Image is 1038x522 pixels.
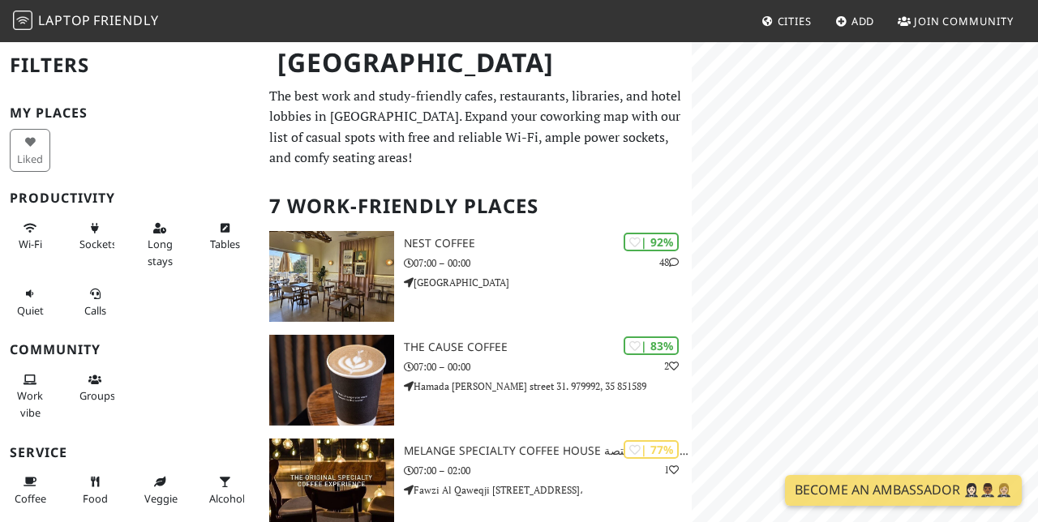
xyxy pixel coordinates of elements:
p: The best work and study-friendly cafes, restaurants, libraries, and hotel lobbies in [GEOGRAPHIC_... [269,86,682,169]
span: Alcohol [209,491,245,506]
button: Veggie [139,469,180,511]
a: The Cause Coffee | 83% 2 The Cause Coffee 07:00 – 00:00 Hamada [PERSON_NAME] street 31. 979992, 3... [259,335,692,426]
span: Join Community [914,14,1014,28]
img: The Cause Coffee [269,335,394,426]
p: [GEOGRAPHIC_DATA] [404,275,693,290]
h3: Service [10,445,250,460]
h1: [GEOGRAPHIC_DATA] [264,41,688,85]
p: 07:00 – 00:00 [404,255,693,271]
p: 07:00 – 02:00 [404,463,693,478]
p: Fawzi Al Qaweqji [STREET_ADDRESS]، [404,482,693,498]
button: Wi-Fi [10,215,50,258]
h2: Filters [10,41,250,90]
a: Cities [755,6,818,36]
span: Quiet [17,303,44,318]
p: 2 [664,358,679,374]
button: Sockets [75,215,115,258]
span: Power sockets [79,237,117,251]
span: Cities [778,14,812,28]
h2: 7 Work-Friendly Places [269,182,682,231]
span: Veggie [144,491,178,506]
button: Calls [75,280,115,323]
button: Quiet [10,280,50,323]
span: Video/audio calls [84,303,106,318]
button: Tables [204,215,245,258]
a: LaptopFriendly LaptopFriendly [13,7,159,36]
p: 48 [659,255,679,270]
h3: Productivity [10,190,250,206]
span: People working [17,388,43,419]
h3: Nest coffee [404,237,693,250]
div: | 92% [624,233,679,251]
span: Work-friendly tables [210,237,240,251]
div: | 83% [624,336,679,355]
span: Laptop [38,11,91,29]
a: Nest coffee | 92% 48 Nest coffee 07:00 – 00:00 [GEOGRAPHIC_DATA] [259,231,692,322]
h3: The Cause Coffee [404,340,693,354]
p: 1 [664,462,679,477]
span: Friendly [93,11,158,29]
button: Work vibe [10,366,50,426]
h3: Melange Specialty Coffee House ميلانج للقهوة المختصة [404,444,693,458]
button: Food [75,469,115,511]
span: Coffee [15,491,46,506]
button: Alcohol [204,469,245,511]
span: Food [83,491,108,506]
h3: Community [10,342,250,357]
h3: My Places [10,105,250,121]
a: Join Community [891,6,1020,36]
p: Hamada [PERSON_NAME] street 31. 979992, 35 851589 [404,379,693,394]
span: Group tables [79,388,115,403]
button: Long stays [139,215,180,274]
img: LaptopFriendly [13,11,32,30]
button: Coffee [10,469,50,511]
span: Add [851,14,875,28]
div: | 77% [624,440,679,459]
span: Long stays [148,237,173,267]
button: Groups [75,366,115,409]
img: Nest coffee [269,231,394,322]
span: Stable Wi-Fi [19,237,42,251]
p: 07:00 – 00:00 [404,359,693,374]
a: Become an Ambassador 🤵🏻‍♀️🤵🏾‍♂️🤵🏼‍♀️ [785,475,1022,506]
a: Add [829,6,881,36]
